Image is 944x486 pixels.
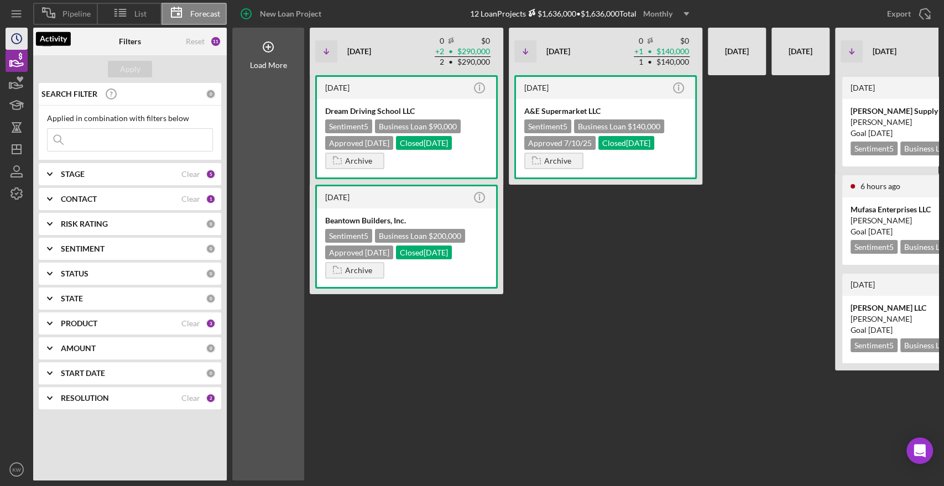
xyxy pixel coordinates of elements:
[260,3,321,25] div: New Loan Project
[61,244,105,253] b: SENTIMENT
[851,227,893,236] span: Goal
[134,9,147,18] span: List
[396,245,452,259] div: Closed [DATE]
[325,192,350,202] time: 2025-06-13 15:23
[544,153,571,169] div: Archive
[120,61,140,77] div: Apply
[325,106,488,117] div: Dream Driving School LLC
[546,46,570,56] b: [DATE]
[851,338,898,352] div: Sentiment 5
[181,319,200,328] div: Clear
[851,325,893,335] span: Goal
[206,169,216,179] div: 5
[62,9,91,18] span: Pipeline
[868,325,893,335] time: 10/13/2025
[457,57,491,67] td: $290,000
[6,458,28,480] button: KW
[345,153,372,169] div: Archive
[656,46,690,57] td: $140,000
[470,6,696,22] div: 12 Loan Projects • $1,636,000 Total
[206,294,216,304] div: 0
[315,185,498,289] a: [DATE]Beantown Builders, Inc.Sentiment5Business Loan $200,000Approved [DATE]Closed[DATE]Archive
[435,36,445,46] td: 0
[851,240,898,254] div: Sentiment 5
[61,170,85,179] b: STAGE
[61,294,83,303] b: STATE
[61,195,97,203] b: CONTACT
[206,89,216,99] div: 0
[12,467,21,473] text: KW
[206,219,216,229] div: 0
[325,136,393,150] div: Approved [DATE]
[250,61,287,70] div: Load More
[873,46,896,56] b: [DATE]
[526,9,576,18] div: $1,636,000
[190,9,220,18] span: Forecast
[206,368,216,378] div: 0
[447,48,454,55] span: •
[186,37,205,46] div: Reset
[325,119,372,133] div: Sentiment 5
[598,136,654,150] div: Closed [DATE]
[457,46,491,57] td: $290,000
[119,37,141,46] b: Filters
[524,153,583,169] button: Archive
[375,119,461,133] div: Business Loan $90,000
[634,36,644,46] td: 0
[325,83,350,92] time: 2025-06-25 15:31
[181,195,200,203] div: Clear
[61,394,109,403] b: RESOLUTION
[315,75,498,179] a: [DATE]Dream Driving School LLCSentiment5Business Loan $90,000Approved [DATE]Closed[DATE]Archive
[634,57,644,67] td: 1
[210,36,221,47] div: 11
[206,269,216,279] div: 0
[447,59,454,66] span: •
[206,318,216,328] div: 3
[851,128,893,138] span: Goal
[325,229,372,243] div: Sentiment 5
[325,262,384,279] button: Archive
[906,437,933,464] div: Open Intercom Messenger
[396,136,452,150] div: Closed [DATE]
[206,244,216,254] div: 0
[876,3,938,25] button: Export
[47,114,213,123] div: Applied in combination with filters below
[108,61,152,77] button: Apply
[851,83,875,92] time: 2025-07-16 15:19
[514,75,697,179] a: [DATE]A&E Supermarket LLCSentiment5Business Loan $140,000Approved 7/10/25Closed[DATE]Archive
[634,46,644,57] td: + 1
[524,106,687,117] div: A&E Supermarket LLC
[643,6,672,22] div: Monthly
[61,344,96,353] b: AMOUNT
[860,181,900,191] time: 2025-09-22 13:28
[345,262,372,279] div: Archive
[61,220,108,228] b: RISK RATING
[435,46,445,57] td: + 2
[646,59,653,66] span: •
[206,343,216,353] div: 0
[325,245,393,259] div: Approved [DATE]
[646,48,653,55] span: •
[325,215,488,226] div: Beantown Builders, Inc.
[851,280,875,289] time: 2025-07-15 20:08
[61,319,97,328] b: PRODUCT
[375,229,465,243] div: Business Loan $200,000
[524,119,571,133] div: Sentiment 5
[325,153,384,169] button: Archive
[181,170,200,179] div: Clear
[713,32,760,71] div: [DATE]
[574,119,664,133] div: Business Loan $140,000
[868,128,893,138] time: 10/31/2025
[868,227,893,236] time: 10/15/2025
[887,3,911,25] div: Export
[851,142,898,155] div: Sentiment 5
[232,3,332,25] button: New Loan Project
[656,57,690,67] td: $140,000
[777,32,824,71] div: [DATE]
[524,83,549,92] time: 2025-06-02 13:36
[524,136,596,150] div: Approved 7/10/25
[206,393,216,403] div: 2
[61,269,88,278] b: STATUS
[347,46,371,56] b: [DATE]
[656,36,690,46] td: $0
